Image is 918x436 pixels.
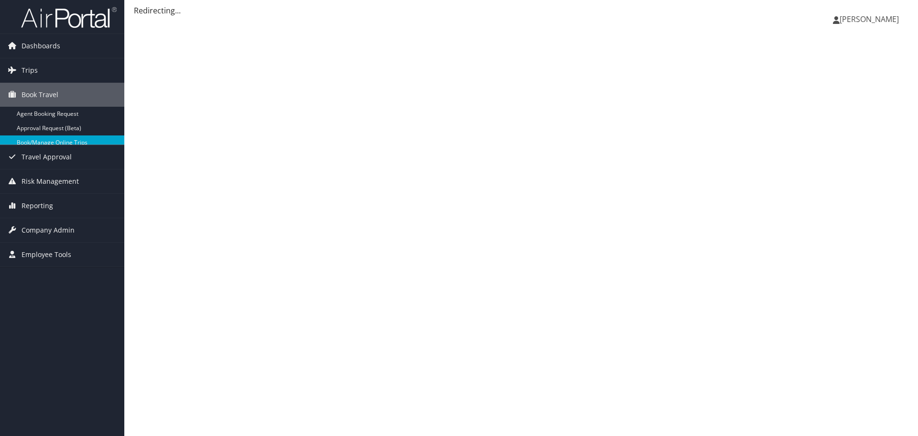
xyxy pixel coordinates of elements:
[134,5,908,16] div: Redirecting...
[833,5,908,34] a: [PERSON_NAME]
[840,14,899,24] span: [PERSON_NAME]
[22,34,60,58] span: Dashboards
[21,6,117,29] img: airportal-logo.png
[22,243,71,267] span: Employee Tools
[22,218,75,242] span: Company Admin
[22,83,58,107] span: Book Travel
[22,194,53,218] span: Reporting
[22,145,72,169] span: Travel Approval
[22,169,79,193] span: Risk Management
[22,58,38,82] span: Trips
